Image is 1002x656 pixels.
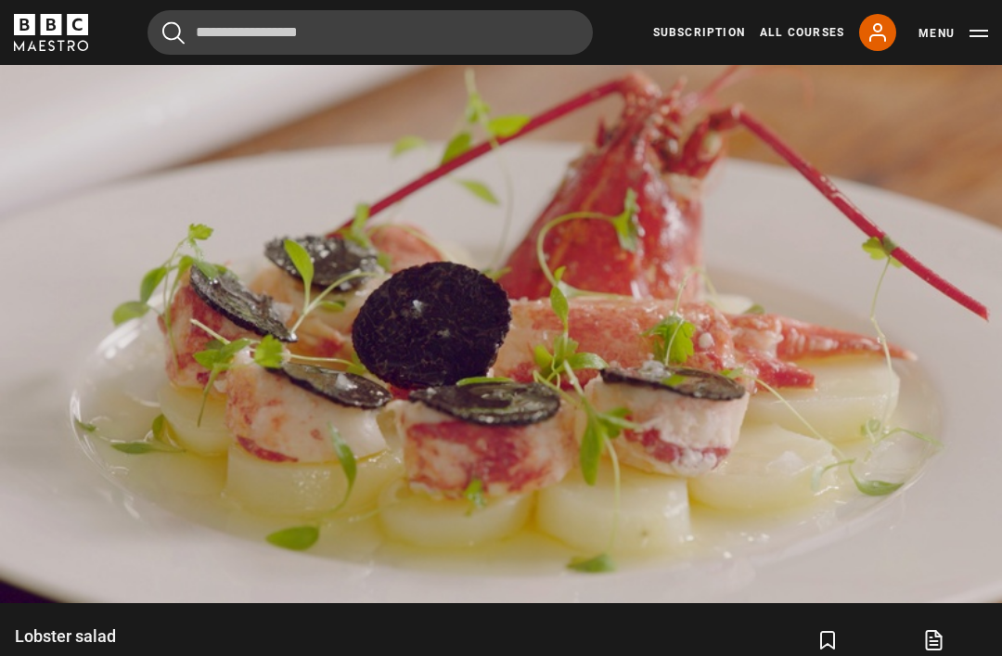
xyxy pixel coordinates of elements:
[162,21,185,45] button: Submit the search query
[760,24,844,41] a: All Courses
[15,625,260,648] h1: Lobster salad
[918,24,988,43] button: Toggle navigation
[148,10,593,55] input: Search
[14,14,88,51] svg: BBC Maestro
[653,24,745,41] a: Subscription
